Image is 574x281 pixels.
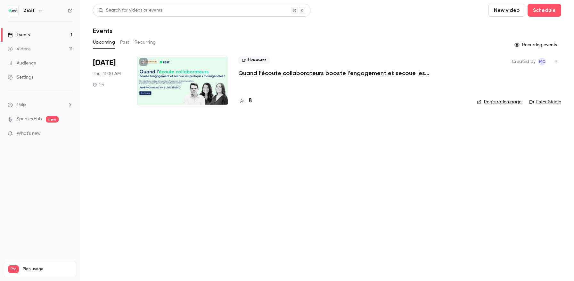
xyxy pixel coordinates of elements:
[538,58,546,65] span: Marie Cannaferina
[17,116,42,123] a: SpeakerHub
[98,7,162,14] div: Search for videos or events
[8,74,33,81] div: Settings
[529,99,561,105] a: Enter Studio
[93,71,121,77] span: Thu, 11:00 AM
[8,101,72,108] li: help-dropdown-opener
[93,37,115,47] button: Upcoming
[8,32,30,38] div: Events
[488,4,525,17] button: New video
[17,130,41,137] span: What's new
[93,82,104,87] div: 1 h
[512,58,536,65] span: Created by
[8,265,19,273] span: Pro
[238,97,252,105] a: 8
[17,101,26,108] span: Help
[23,267,72,272] span: Plan usage
[238,56,270,64] span: Live event
[249,97,252,105] h4: 8
[8,60,36,66] div: Audience
[528,4,561,17] button: Schedule
[65,131,72,137] iframe: Noticeable Trigger
[238,69,430,77] a: Quand l’écoute collaborateurs booste l’engagement et secoue les pratiques managériales !
[477,99,521,105] a: Registration page
[512,40,561,50] button: Recurring events
[24,7,35,14] h6: ZEST
[93,58,116,68] span: [DATE]
[8,46,30,52] div: Videos
[539,58,545,65] span: MC
[8,5,18,16] img: ZEST
[135,37,156,47] button: Recurring
[93,55,127,106] div: Oct 9 Thu, 11:00 AM (Europe/Paris)
[120,37,129,47] button: Past
[93,27,112,35] h1: Events
[46,116,59,123] span: new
